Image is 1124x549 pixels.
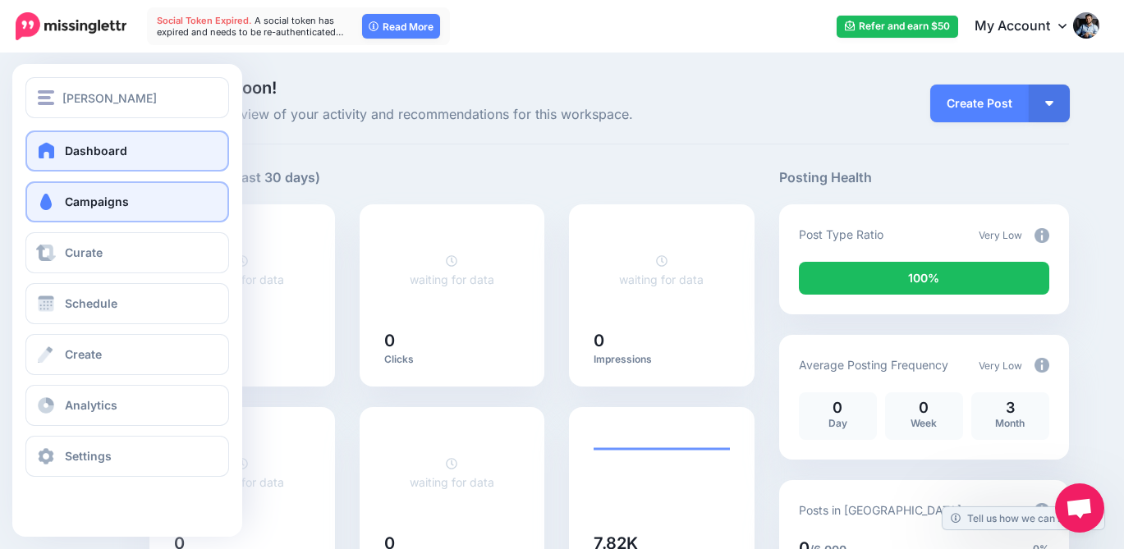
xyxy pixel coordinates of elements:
span: Social Token Expired. [157,15,252,26]
h5: Posting Health [779,167,1069,188]
a: Curate [25,232,229,273]
a: Settings [25,436,229,477]
a: Create Post [930,85,1029,122]
a: Tell us how we can improve [943,507,1104,529]
span: Very Low [979,359,1022,372]
span: A social token has expired and needs to be re-authenticated… [157,15,344,38]
a: Dashboard [25,130,229,172]
a: Refer and earn $50 [837,16,958,38]
p: Impressions [594,353,730,366]
a: waiting for data [410,456,494,489]
span: Settings [65,449,112,463]
p: 3 [979,400,1041,415]
span: Schedule [65,296,117,310]
span: Campaigns [65,194,129,208]
span: Week [911,417,937,429]
img: arrow-down-white.png [1045,101,1053,106]
span: Analytics [65,398,117,412]
img: info-circle-grey.png [1035,503,1049,518]
img: menu.png [38,90,54,105]
span: Very Low [979,229,1022,241]
span: Dashboard [65,144,127,158]
img: info-circle-grey.png [1035,228,1049,243]
a: waiting for data [619,254,704,286]
div: Otwarty czat [1055,483,1104,533]
img: Missinglettr [16,12,126,40]
h5: 0 [594,332,730,349]
p: 0 [893,400,955,415]
p: Clicks [384,353,521,366]
span: [PERSON_NAME] [62,89,157,108]
p: Average Posting Frequency [799,355,948,374]
span: Month [995,417,1025,429]
span: Create [65,347,102,361]
span: Very Low [979,505,1022,517]
span: Here's an overview of your activity and recommendations for this workspace. [149,104,755,126]
img: info-circle-grey.png [1035,358,1049,373]
button: [PERSON_NAME] [25,77,229,118]
a: My Account [958,7,1099,47]
span: Day [828,417,847,429]
a: Create [25,334,229,375]
a: Campaigns [25,181,229,222]
p: Posts in [GEOGRAPHIC_DATA] [799,501,961,519]
a: Analytics [25,385,229,426]
h5: 0 [384,332,521,349]
a: waiting for data [410,254,494,286]
a: Schedule [25,283,229,324]
p: Post Type Ratio [799,225,883,244]
p: 0 [807,400,869,415]
span: Curate [65,245,103,259]
a: Read More [362,14,440,39]
div: 100% of your posts in the last 30 days were manually created (i.e. were not from Drip Campaigns o... [799,262,1049,295]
